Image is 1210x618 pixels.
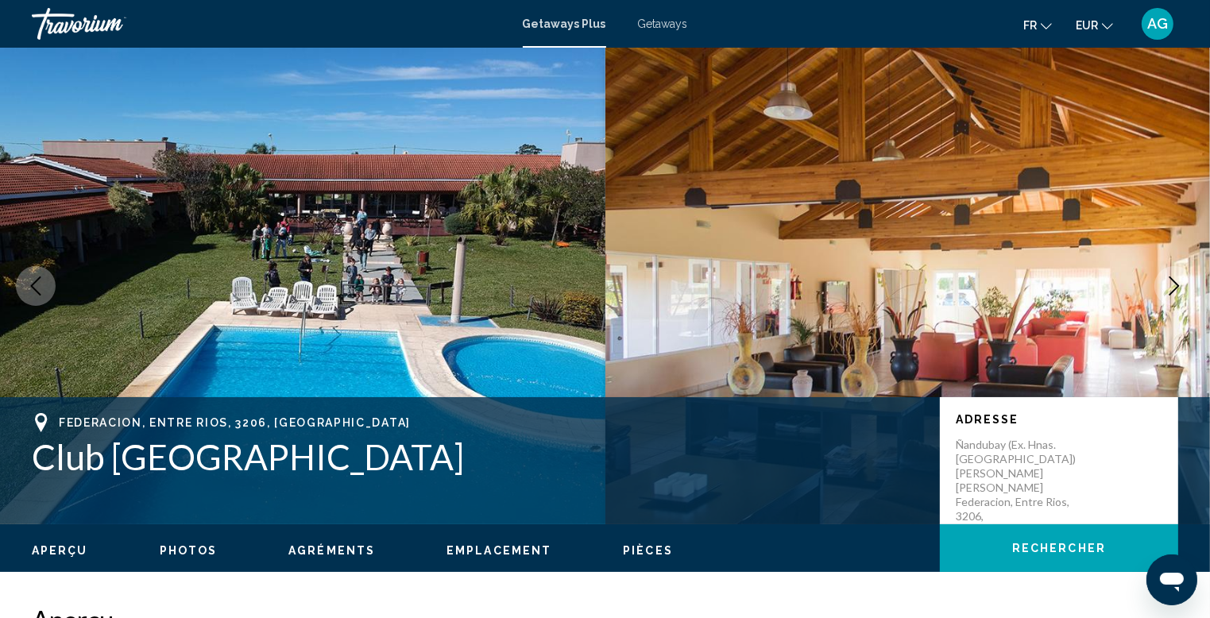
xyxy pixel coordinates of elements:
[32,436,924,477] h1: Club [GEOGRAPHIC_DATA]
[16,266,56,306] button: Previous image
[32,544,88,557] span: Aperçu
[1154,266,1194,306] button: Next image
[59,416,411,429] span: Federacion, Entre Rios, 3206, [GEOGRAPHIC_DATA]
[160,544,218,557] span: Photos
[1146,554,1197,605] iframe: Bouton de lancement de la fenêtre de messagerie
[1023,19,1037,32] span: fr
[288,544,375,557] span: Agréments
[32,8,507,40] a: Travorium
[1023,14,1052,37] button: Change language
[1147,16,1168,32] span: AG
[623,543,673,558] button: Pièces
[956,438,1083,538] p: Ñandubay (Ex. Hnas. [GEOGRAPHIC_DATA]) [PERSON_NAME] [PERSON_NAME] Federacion, Entre Rios, 3206, ...
[1012,543,1106,555] span: Rechercher
[956,413,1162,426] p: Adresse
[523,17,606,30] a: Getaways Plus
[32,543,88,558] button: Aperçu
[160,543,218,558] button: Photos
[1076,19,1098,32] span: EUR
[447,543,551,558] button: Emplacement
[638,17,688,30] a: Getaways
[623,544,673,557] span: Pièces
[1076,14,1113,37] button: Change currency
[288,543,375,558] button: Agréments
[1137,7,1178,41] button: User Menu
[940,524,1178,572] button: Rechercher
[447,544,551,557] span: Emplacement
